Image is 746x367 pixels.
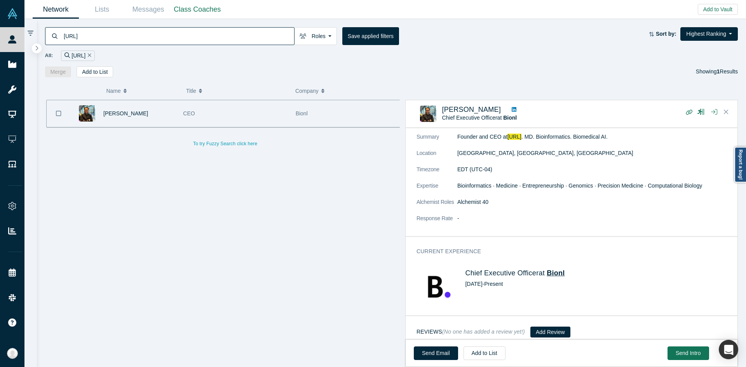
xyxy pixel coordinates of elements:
[125,0,171,19] a: Messages
[417,328,525,336] h3: Reviews
[680,27,738,41] button: Highest Ranking
[547,269,565,277] a: Bionl
[186,83,196,99] span: Title
[63,27,294,45] input: Search by name, title, company, summary, expertise, investment criteria or topics of focus
[188,139,263,149] button: To try Fuzzy Search click here
[503,115,517,121] a: Bionl
[457,133,732,141] p: Founder and CEO at . MD. Bioinformatics. Biomedical AI.
[171,0,223,19] a: Class Coaches
[717,68,738,75] span: Results
[720,106,732,118] button: Close
[417,133,457,149] dt: Summary
[457,198,732,206] dd: Alchemist 40
[186,83,287,99] button: Title
[79,105,95,122] img: Ahmad Jadallah's Profile Image
[442,106,501,113] a: [PERSON_NAME]
[295,83,396,99] button: Company
[465,280,727,288] div: [DATE] - Present
[457,183,702,189] span: Bioinformatics · Medicine · Entrepreneurship · Genomics · Precision Medicine · Computational Biology
[417,214,457,231] dt: Response Rate
[342,27,399,45] button: Save applied filters
[295,83,319,99] span: Company
[507,134,521,140] span: [URL]
[442,115,517,121] span: Chief Executive Officer at
[61,50,94,61] div: [URL]
[457,214,732,223] dd: -
[106,83,120,99] span: Name
[33,0,79,19] a: Network
[442,329,525,335] small: (No one has added a review yet!)
[464,346,505,360] button: Add to List
[717,68,720,75] strong: 1
[420,106,436,122] img: Ahmad Jadallah's Profile Image
[698,4,738,15] button: Add to Vault
[294,27,337,45] button: Roles
[465,269,727,278] h4: Chief Executive Officer at
[668,346,709,360] button: Send Intro
[85,51,91,60] button: Remove Filter
[457,165,732,174] dd: EDT (UTC-04)
[417,198,457,214] dt: Alchemist Roles
[296,110,308,117] span: Bionl
[7,348,18,359] img: Anna Sanchez's Account
[422,269,457,304] img: Bionl's Logo
[417,182,457,198] dt: Expertise
[734,147,746,183] a: Report a bug!
[103,110,148,117] a: [PERSON_NAME]
[183,110,195,117] span: CEO
[696,66,738,77] div: Showing
[79,0,125,19] a: Lists
[417,247,722,256] h3: Current Experience
[106,83,178,99] button: Name
[7,8,18,19] img: Alchemist Vault Logo
[417,149,457,165] dt: Location
[457,149,732,157] dd: [GEOGRAPHIC_DATA], [GEOGRAPHIC_DATA], [GEOGRAPHIC_DATA]
[45,66,71,77] button: Merge
[77,66,113,77] button: Add to List
[45,52,53,59] span: All:
[530,327,570,337] button: Add Review
[656,31,676,37] strong: Sort by:
[47,100,71,127] button: Bookmark
[414,346,458,360] a: Send Email
[417,165,457,182] dt: Timezone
